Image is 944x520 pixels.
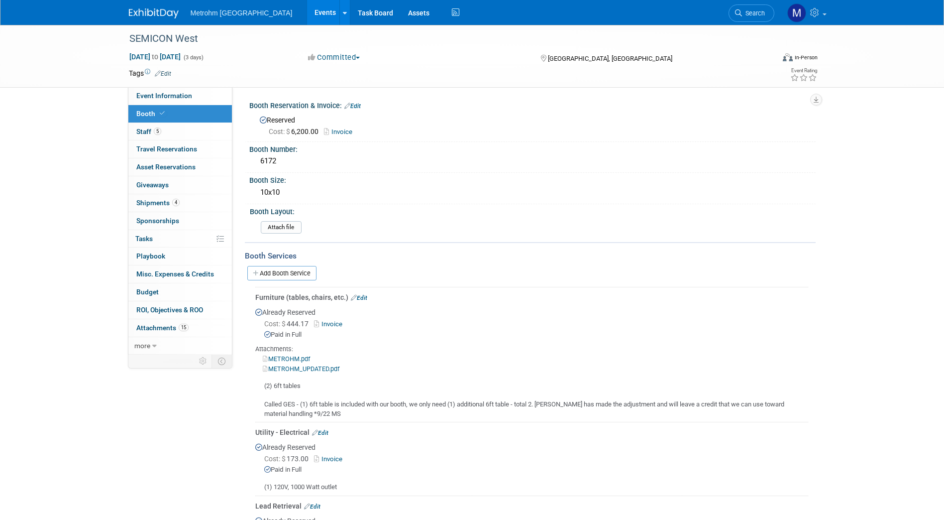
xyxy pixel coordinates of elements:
[264,320,287,328] span: Cost: $
[155,70,171,77] a: Edit
[787,3,806,22] img: Michelle Simoes
[134,342,150,350] span: more
[128,87,232,105] a: Event Information
[304,503,320,510] a: Edit
[136,288,159,296] span: Budget
[255,475,808,492] div: (1) 120V, 1000 Watt outlet
[136,270,214,278] span: Misc. Expenses & Credits
[128,230,232,248] a: Tasks
[128,194,232,212] a: Shipments4
[264,465,808,475] div: Paid in Full
[154,128,161,135] span: 5
[264,455,287,463] span: Cost: $
[255,292,808,302] div: Furniture (tables, chairs, etc.)
[129,8,179,18] img: ExhibitDay
[314,455,346,463] a: Invoice
[264,330,808,340] div: Paid in Full
[729,4,774,22] a: Search
[245,251,816,261] div: Booth Services
[249,98,816,111] div: Booth Reservation & Invoice:
[183,54,204,61] span: (3 days)
[136,252,165,260] span: Playbook
[136,324,189,332] span: Attachments
[211,355,232,368] td: Toggle Event Tabs
[790,68,817,73] div: Event Rating
[250,204,811,217] div: Booth Layout:
[716,52,818,67] div: Event Format
[128,140,232,158] a: Travel Reservations
[269,128,291,135] span: Cost: $
[312,429,328,436] a: Edit
[128,283,232,301] a: Budget
[136,128,161,135] span: Staff
[172,199,180,206] span: 4
[247,266,316,280] a: Add Booth Service
[344,103,361,110] a: Edit
[314,320,346,328] a: Invoice
[255,437,808,492] div: Already Reserved
[129,52,181,61] span: [DATE] [DATE]
[128,248,232,265] a: Playbook
[249,173,816,185] div: Booth Size:
[136,92,192,100] span: Event Information
[264,455,313,463] span: 173.00
[263,355,310,363] a: METROHM.pdf
[794,54,818,61] div: In-Person
[257,113,808,137] div: Reserved
[135,235,153,243] span: Tasks
[191,9,293,17] span: Metrohm [GEOGRAPHIC_DATA]
[136,199,180,207] span: Shipments
[257,185,808,200] div: 10x10
[160,111,165,116] i: Booth reservation complete
[255,345,808,354] div: Attachments:
[128,212,232,230] a: Sponsorships
[351,294,367,301] a: Edit
[128,158,232,176] a: Asset Reservations
[257,153,808,169] div: 6172
[255,501,808,511] div: Lead Retrieval
[128,301,232,319] a: ROI, Objectives & ROO
[249,142,816,154] div: Booth Number:
[264,320,313,328] span: 444.17
[136,145,197,153] span: Travel Reservations
[179,324,189,331] span: 15
[129,68,171,78] td: Tags
[255,374,808,418] div: (2) 6ft tables Called GES - (1) 6ft table is included with our booth, we only need (1) additional...
[128,265,232,283] a: Misc. Expenses & Credits
[324,128,357,135] a: Invoice
[128,123,232,140] a: Staff5
[742,9,765,17] span: Search
[126,30,759,48] div: SEMICON West
[136,181,169,189] span: Giveaways
[150,53,160,61] span: to
[128,176,232,194] a: Giveaways
[255,302,808,418] div: Already Reserved
[548,55,672,62] span: [GEOGRAPHIC_DATA], [GEOGRAPHIC_DATA]
[136,163,196,171] span: Asset Reservations
[128,105,232,123] a: Booth
[783,53,793,61] img: Format-Inperson.png
[128,337,232,355] a: more
[128,319,232,337] a: Attachments15
[263,365,339,373] a: METROHM_UPDATED.pdf
[136,110,167,118] span: Booth
[136,217,179,225] span: Sponsorships
[305,52,364,63] button: Committed
[136,306,203,314] span: ROI, Objectives & ROO
[269,128,322,135] span: 6,200.00
[195,355,212,368] td: Personalize Event Tab Strip
[255,427,808,437] div: Utility - Electrical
